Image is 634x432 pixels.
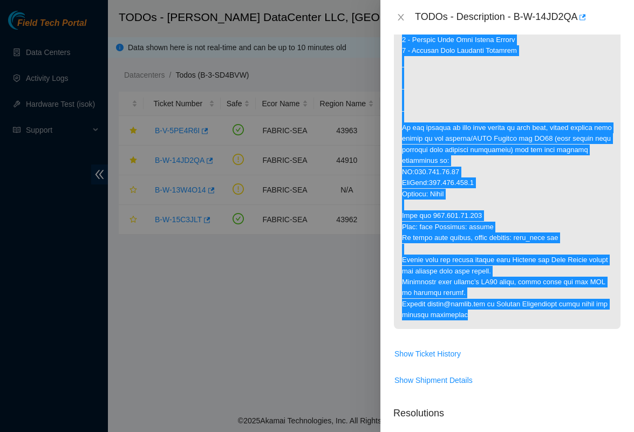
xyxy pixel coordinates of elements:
div: TODOs - Description - B-W-14JD2QA [415,9,621,26]
p: Resolutions [393,397,621,421]
button: Close [393,12,408,23]
button: Show Ticket History [394,345,461,362]
button: Show Shipment Details [394,372,473,389]
span: Show Ticket History [394,348,461,360]
span: Show Shipment Details [394,374,473,386]
span: close [397,13,405,22]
